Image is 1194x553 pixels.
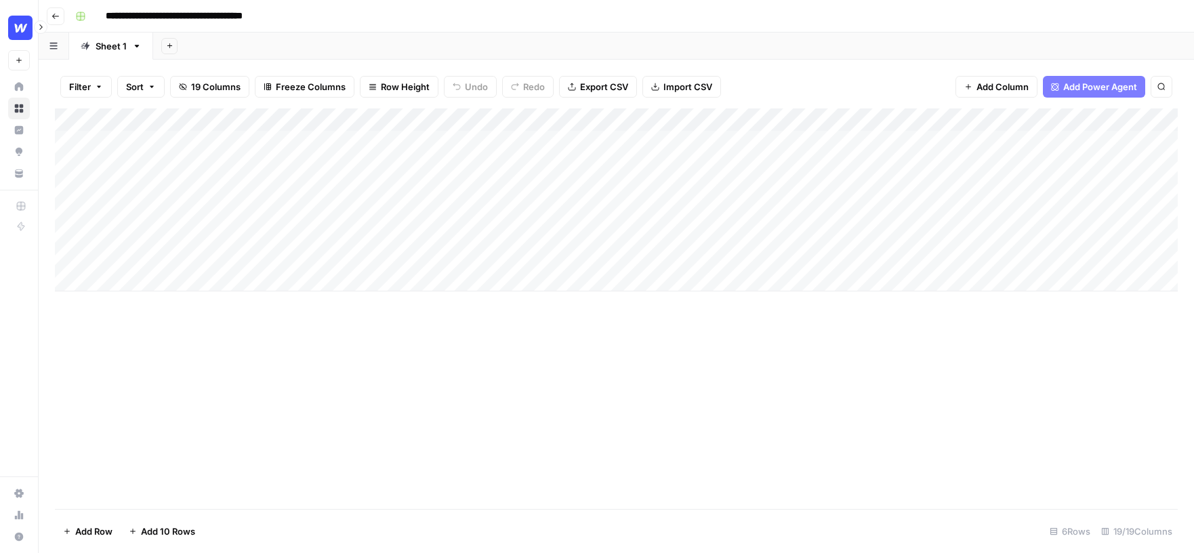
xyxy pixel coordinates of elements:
span: Freeze Columns [276,80,346,94]
button: Row Height [360,76,438,98]
button: Filter [60,76,112,98]
button: Add Row [55,520,121,542]
img: Webflow Logo [8,16,33,40]
span: Add 10 Rows [141,525,195,538]
span: Row Height [381,80,430,94]
div: 19/19 Columns [1096,520,1178,542]
button: Add Power Agent [1043,76,1145,98]
button: Export CSV [559,76,637,98]
button: 19 Columns [170,76,249,98]
span: Undo [465,80,488,94]
button: Help + Support [8,526,30,548]
a: Settings [8,483,30,504]
span: Sort [126,80,144,94]
span: Add Power Agent [1063,80,1137,94]
a: Home [8,76,30,98]
span: Add Row [75,525,112,538]
button: Workspace: Webflow [8,11,30,45]
button: Redo [502,76,554,98]
span: 19 Columns [191,80,241,94]
button: Add Column [955,76,1037,98]
button: Add 10 Rows [121,520,203,542]
span: Add Column [976,80,1029,94]
a: Opportunities [8,141,30,163]
span: Import CSV [663,80,712,94]
div: 6 Rows [1044,520,1096,542]
span: Redo [523,80,545,94]
button: Undo [444,76,497,98]
a: Usage [8,504,30,526]
a: Browse [8,98,30,119]
button: Import CSV [642,76,721,98]
span: Export CSV [580,80,628,94]
button: Sort [117,76,165,98]
div: Sheet 1 [96,39,127,53]
a: Sheet 1 [69,33,153,60]
span: Filter [69,80,91,94]
button: Freeze Columns [255,76,354,98]
a: Your Data [8,163,30,184]
a: Insights [8,119,30,141]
